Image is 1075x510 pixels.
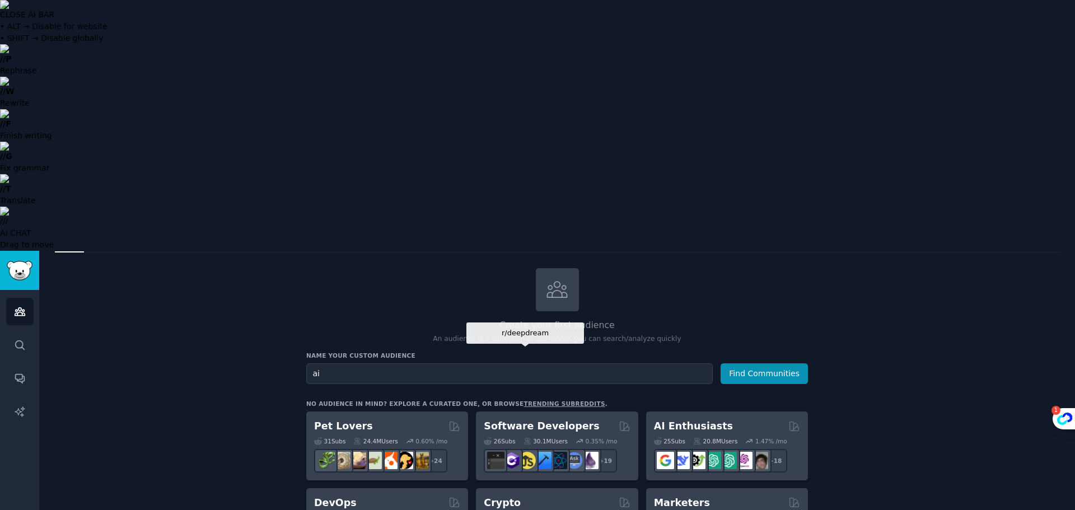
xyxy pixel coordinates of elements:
[364,452,382,469] img: turtle
[487,452,504,469] img: software
[314,496,357,510] h2: DevOps
[412,452,429,469] img: dogbreed
[314,437,345,445] div: 31 Sub s
[380,452,398,469] img: cockatiel
[306,400,607,408] div: No audience in mind? Explore a curated one, or browse .
[654,496,710,510] h2: Marketers
[518,452,536,469] img: learnjavascript
[306,363,713,384] input: Pick a short name, like "Digital Marketers" or "Movie-Goers"
[524,437,568,445] div: 30.1M Users
[755,437,787,445] div: 1.47 % /mo
[317,452,335,469] img: herpetology
[484,419,599,433] h2: Software Developers
[654,437,685,445] div: 25 Sub s
[593,449,617,472] div: + 19
[524,400,605,407] a: trending subreddits
[672,452,690,469] img: DeepSeek
[751,452,768,469] img: ArtificalIntelligence
[396,452,413,469] img: PetAdvice
[306,352,808,359] h3: Name your custom audience
[581,452,599,469] img: elixir
[415,437,447,445] div: 0.60 % /mo
[314,419,373,433] h2: Pet Lovers
[721,363,808,384] button: Find Communities
[306,334,808,344] p: An audience is a collection of subreddits you can search/analyze quickly
[764,449,787,472] div: + 18
[349,452,366,469] img: leopardgeckos
[657,452,674,469] img: GoogleGeminiAI
[503,452,520,469] img: csharp
[424,449,447,472] div: + 24
[693,437,737,445] div: 20.8M Users
[586,437,618,445] div: 0.35 % /mo
[484,437,515,445] div: 26 Sub s
[550,452,567,469] img: reactnative
[7,261,32,280] img: GummySearch logo
[333,452,350,469] img: ballpython
[534,452,551,469] img: iOSProgramming
[484,496,521,510] h2: Crypto
[688,452,705,469] img: AItoolsCatalog
[719,452,737,469] img: chatgpt_prompts_
[565,452,583,469] img: AskComputerScience
[654,419,733,433] h2: AI Enthusiasts
[353,437,398,445] div: 24.4M Users
[735,452,752,469] img: OpenAIDev
[704,452,721,469] img: chatgpt_promptDesign
[306,319,808,333] h2: Create your first audience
